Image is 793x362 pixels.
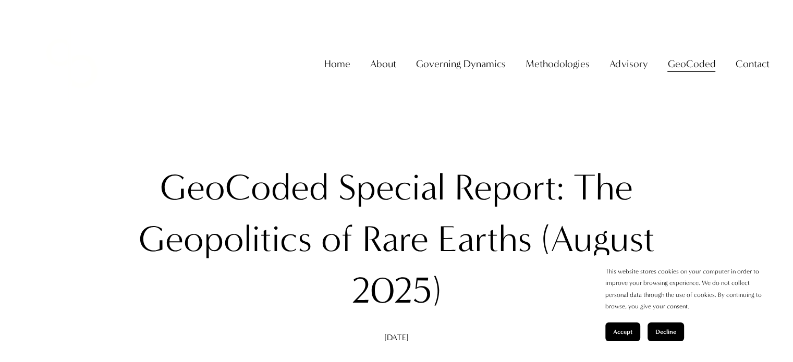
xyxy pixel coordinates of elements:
[667,55,715,73] span: GeoCoded
[416,55,506,73] span: Governing Dynamics
[595,255,783,352] section: Cookie banner
[384,332,409,342] span: [DATE]
[370,54,396,74] a: folder dropdown
[735,54,769,74] a: folder dropdown
[24,16,120,111] img: Christopher Sanchez &amp; Co.
[735,55,769,73] span: Contact
[648,322,684,341] button: Decline
[667,54,715,74] a: folder dropdown
[351,265,442,317] div: 2025)
[655,328,676,335] span: Decline
[139,214,312,265] div: Geopolitics
[362,214,429,265] div: Rare
[526,54,590,74] a: folder dropdown
[609,55,648,73] span: Advisory
[455,162,564,214] div: Report:
[605,322,640,341] button: Accept
[613,328,632,335] span: Accept
[370,55,396,73] span: About
[574,162,633,214] div: The
[605,266,772,312] p: This website stores cookies on your computer in order to improve your browsing experience. We do ...
[160,162,329,214] div: GeoCoded
[324,54,350,74] a: Home
[338,162,445,214] div: Special
[609,54,648,74] a: folder dropdown
[438,214,532,265] div: Earths
[321,214,353,265] div: of
[541,214,655,265] div: (August
[416,54,506,74] a: folder dropdown
[526,55,590,73] span: Methodologies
